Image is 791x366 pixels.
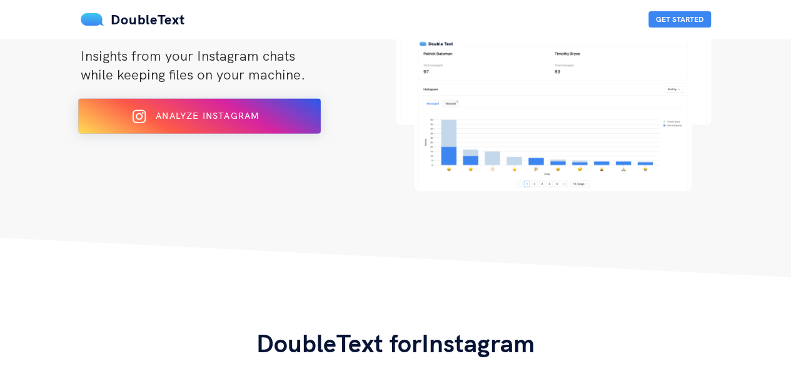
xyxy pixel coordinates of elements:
span: Insights from your Instagram chats [81,47,295,64]
img: mS3x8y1f88AAAAABJRU5ErkJggg== [81,13,104,26]
span: while keeping files on your machine. [81,66,305,83]
span: DoubleText [111,11,185,28]
span: DoubleText for Instagram [256,327,535,358]
span: Analyze Instagram [156,110,259,121]
a: Analyze Instagram [81,115,318,126]
button: Analyze Instagram [78,99,321,134]
button: Get Started [648,11,711,28]
a: DoubleText [81,11,185,28]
